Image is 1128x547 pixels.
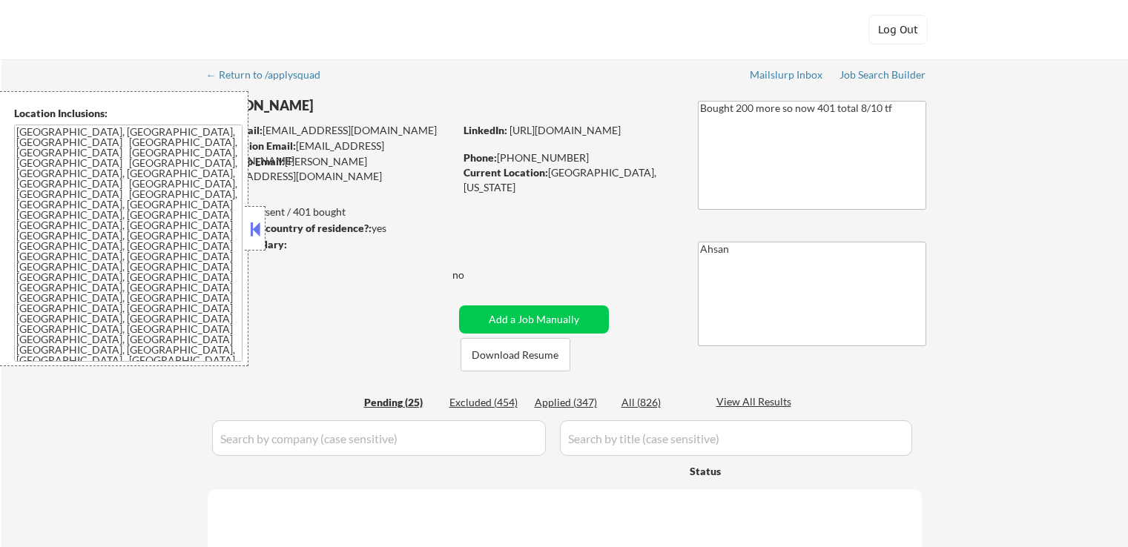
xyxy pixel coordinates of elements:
input: Search by title (case sensitive) [560,420,912,456]
a: Job Search Builder [840,69,926,84]
div: [EMAIL_ADDRESS][DOMAIN_NAME] [208,123,454,138]
div: Applied (347) [535,395,609,410]
a: Mailslurp Inbox [750,69,824,84]
div: 347 sent / 401 bought [207,205,454,219]
strong: Can work in country of residence?: [207,222,372,234]
div: Job Search Builder [840,70,926,80]
div: [PHONE_NUMBER] [464,150,673,165]
div: Pending (25) [364,395,438,410]
strong: Phone: [464,151,497,164]
div: no [452,268,495,282]
button: Log Out [868,15,928,44]
div: [PERSON_NAME] [208,96,512,115]
button: Add a Job Manually [459,305,609,334]
div: Mailslurp Inbox [750,70,824,80]
div: Location Inclusions: [14,106,243,121]
div: View All Results [716,394,796,409]
div: yes [207,221,449,236]
div: [EMAIL_ADDRESS][DOMAIN_NAME] [208,139,454,168]
div: ← Return to /applysquad [206,70,334,80]
div: All (826) [621,395,696,410]
button: Download Resume [461,338,570,371]
div: [PERSON_NAME][EMAIL_ADDRESS][DOMAIN_NAME] [208,154,454,183]
input: Search by company (case sensitive) [212,420,546,456]
div: Excluded (454) [449,395,524,410]
div: [GEOGRAPHIC_DATA], [US_STATE] [464,165,673,194]
div: Status [690,457,817,484]
a: ← Return to /applysquad [206,69,334,84]
a: [URL][DOMAIN_NAME] [509,124,621,136]
strong: LinkedIn: [464,124,507,136]
strong: Current Location: [464,166,548,179]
